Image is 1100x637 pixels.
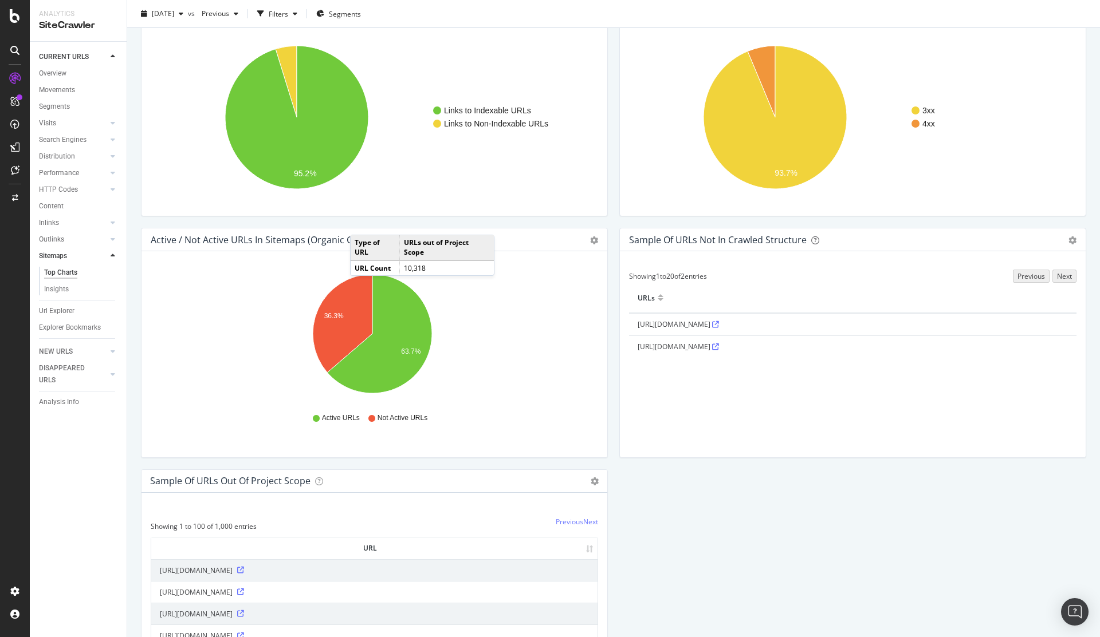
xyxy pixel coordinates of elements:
[39,234,64,246] div: Outlinks
[294,169,317,179] text: 95.2%
[151,537,598,559] th: URL: activate to sort column ascending
[188,9,197,18] span: vs
[922,106,935,115] text: 3xx
[39,134,107,146] a: Search Engines
[39,134,87,146] div: Search Engines
[39,117,107,129] a: Visits
[253,5,302,23] button: Filters
[401,347,421,355] text: 63.7%
[444,106,531,115] text: Links to Indexable URLs
[151,517,257,531] div: Showing 1 to 100 of 1,000 entries
[775,168,797,177] text: 93.7%
[591,477,599,485] i: Options
[39,117,56,129] div: Visits
[351,260,399,275] td: URL Count
[638,342,719,351] span: [URL][DOMAIN_NAME]
[269,9,288,18] div: Filters
[638,288,655,307] div: URLs
[39,101,119,113] a: Segments
[712,342,719,351] a: Visit URL on website
[39,362,97,386] div: DISAPPEARED URLS
[39,396,119,408] a: Analysis Info
[160,565,233,575] span: [URL][DOMAIN_NAME]
[638,319,719,329] span: [URL][DOMAIN_NAME]
[39,68,66,80] div: Overview
[1057,271,1072,281] div: Next
[152,9,174,18] span: 2025 Sep. 7th
[39,9,117,19] div: Analytics
[160,587,233,597] span: [URL][DOMAIN_NAME]
[44,267,77,279] div: Top Charts
[39,322,119,334] a: Explorer Bookmarks
[150,473,311,489] h4: Sample of URLs out of Project Scope
[922,119,935,128] text: 4xx
[39,200,119,212] a: Content
[44,267,119,279] a: Top Charts
[39,51,107,63] a: CURRENT URLS
[39,234,107,246] a: Outlinks
[590,236,598,244] div: gear
[39,217,107,229] a: Inlinks
[39,217,59,229] div: Inlinks
[351,235,399,260] td: Type of URL
[44,283,69,295] div: Insights
[629,234,807,246] div: Sample of URLs Not in Crawled Structure
[1017,271,1045,281] div: Previous
[197,9,229,18] span: Previous
[39,200,64,212] div: Content
[39,184,107,196] a: HTTP Codes
[39,19,117,32] div: SiteCrawler
[312,5,366,23] button: Segments
[39,322,101,334] div: Explorer Bookmarks
[237,610,244,617] a: Visit Online Page
[237,588,244,595] a: Visit Online Page
[39,167,79,179] div: Performance
[39,51,89,63] div: CURRENT URLS
[1068,236,1077,244] div: gear
[39,250,107,262] a: Sitemaps
[39,346,107,358] a: NEW URLS
[197,5,243,23] button: Previous
[39,250,67,262] div: Sitemaps
[399,260,494,275] td: 10,318
[39,362,107,386] a: DISAPPEARED URLS
[237,567,244,573] a: Visit Online Page
[1052,270,1077,283] button: Next
[1013,270,1050,283] button: Previous
[378,413,427,423] span: Not Active URLs
[151,28,594,207] svg: A chart.
[39,184,78,196] div: HTTP Codes
[583,517,598,527] a: Next
[1061,598,1089,626] div: Open Intercom Messenger
[322,413,360,423] span: Active URLs
[39,101,70,113] div: Segments
[556,517,583,527] a: Previous
[324,312,344,321] text: 36.3%
[629,28,1072,207] svg: A chart.
[39,151,75,163] div: Distribution
[151,270,594,402] svg: A chart.
[39,84,119,96] a: Movements
[160,609,233,619] span: [URL][DOMAIN_NAME]
[39,68,119,80] a: Overview
[39,167,107,179] a: Performance
[39,151,107,163] a: Distribution
[44,283,119,295] a: Insights
[136,5,188,23] button: [DATE]
[399,235,494,260] td: URLs out of Project Scope
[712,319,719,329] a: Visit URL on website
[151,234,406,246] div: Active / Not Active URLs in Sitemaps (Organic Google Visits)
[629,271,707,281] span: Showing 1 to 20 of 2 entries
[39,305,74,317] div: Url Explorer
[39,396,79,408] div: Analysis Info
[444,119,548,128] text: Links to Non-Indexable URLs
[39,305,119,317] a: Url Explorer
[39,346,73,358] div: NEW URLS
[39,84,75,96] div: Movements
[329,9,361,18] span: Segments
